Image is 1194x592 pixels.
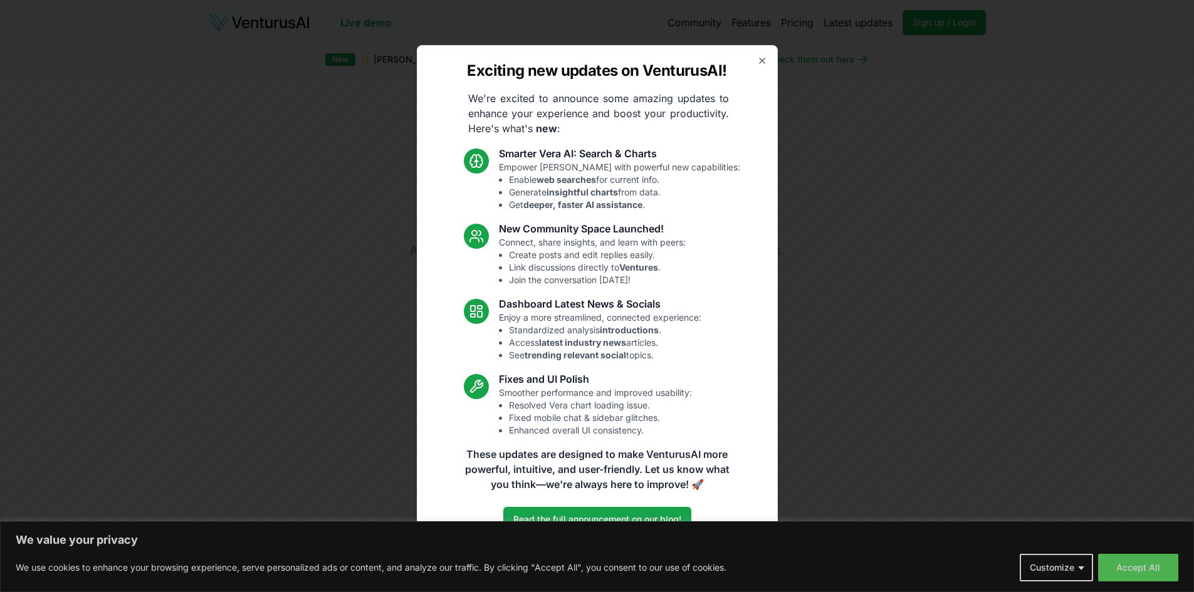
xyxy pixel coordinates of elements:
[523,199,642,210] strong: deeper, faster AI assistance
[499,311,701,361] p: Enjoy a more streamlined, connected experience:
[547,187,618,197] strong: insightful charts
[539,337,626,348] strong: latest industry news
[499,371,692,387] h3: Fixes and UI Polish
[509,174,740,186] li: Enable for current info.
[499,221,686,236] h3: New Community Space Launched!
[499,236,686,286] p: Connect, share insights, and learn with peers:
[537,174,596,185] strong: web searches
[509,249,686,261] li: Create posts and edit replies easily.
[509,274,686,286] li: Join the conversation [DATE]!
[509,412,692,424] li: Fixed mobile chat & sidebar glitches.
[509,324,701,336] li: Standardized analysis .
[503,507,691,532] a: Read the full announcement on our blog!
[499,146,740,161] h3: Smarter Vera AI: Search & Charts
[619,262,658,273] strong: Ventures
[509,261,686,274] li: Link discussions directly to .
[509,349,701,361] li: See topics.
[467,61,726,81] h2: Exciting new updates on VenturusAI!
[509,186,740,199] li: Generate from data.
[536,122,557,135] strong: new
[509,399,692,412] li: Resolved Vera chart loading issue.
[499,161,740,211] p: Empower [PERSON_NAME] with powerful new capabilities:
[499,296,701,311] h3: Dashboard Latest News & Socials
[458,91,739,136] p: We're excited to announce some amazing updates to enhance your experience and boost your producti...
[600,325,659,335] strong: introductions
[499,387,692,437] p: Smoother performance and improved usability:
[509,336,701,349] li: Access articles.
[457,447,738,492] p: These updates are designed to make VenturusAI more powerful, intuitive, and user-friendly. Let us...
[509,199,740,211] li: Get .
[525,350,626,360] strong: trending relevant social
[509,424,692,437] li: Enhanced overall UI consistency.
